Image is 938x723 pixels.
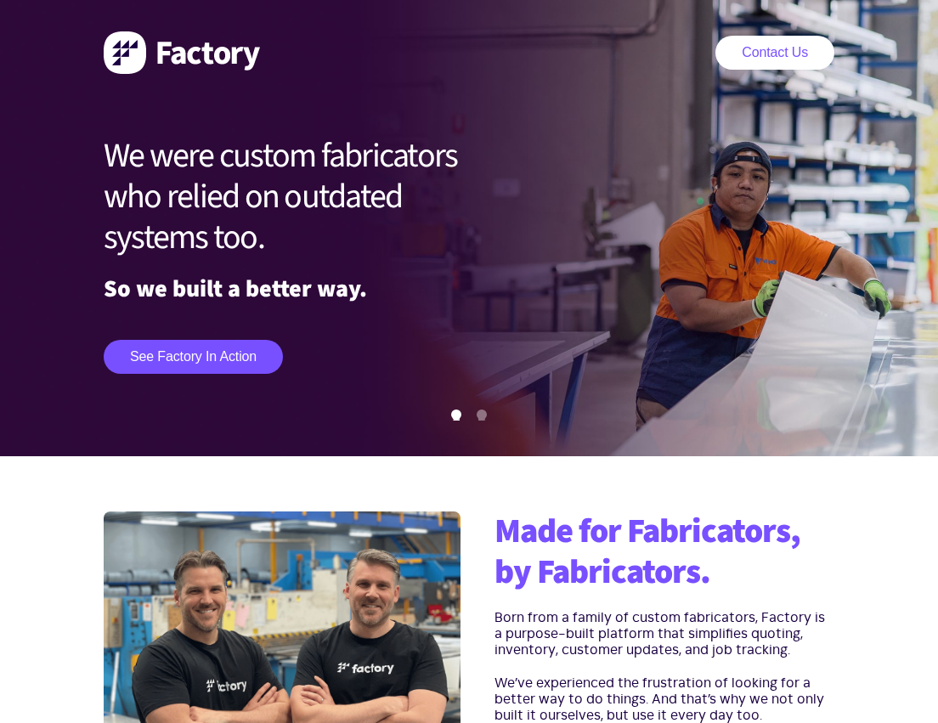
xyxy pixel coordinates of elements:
p: Born from a family of custom fabricators, Factory is a purpose-built platform that simplifies quo... [494,610,834,658]
img: Factory [104,31,260,74]
a: Contact Us [715,36,834,70]
iframe: Chat Widget [853,641,938,723]
button: 2 of 2 [477,410,487,420]
h2: Made for Fabricators, by Fabricators. [494,511,834,593]
p: So we built a better way. [104,281,503,297]
a: See Factory in action [104,340,283,374]
h1: We were custom fabricators who relied on outdated systems too. [104,136,503,258]
button: 1 of 2 [451,410,461,420]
